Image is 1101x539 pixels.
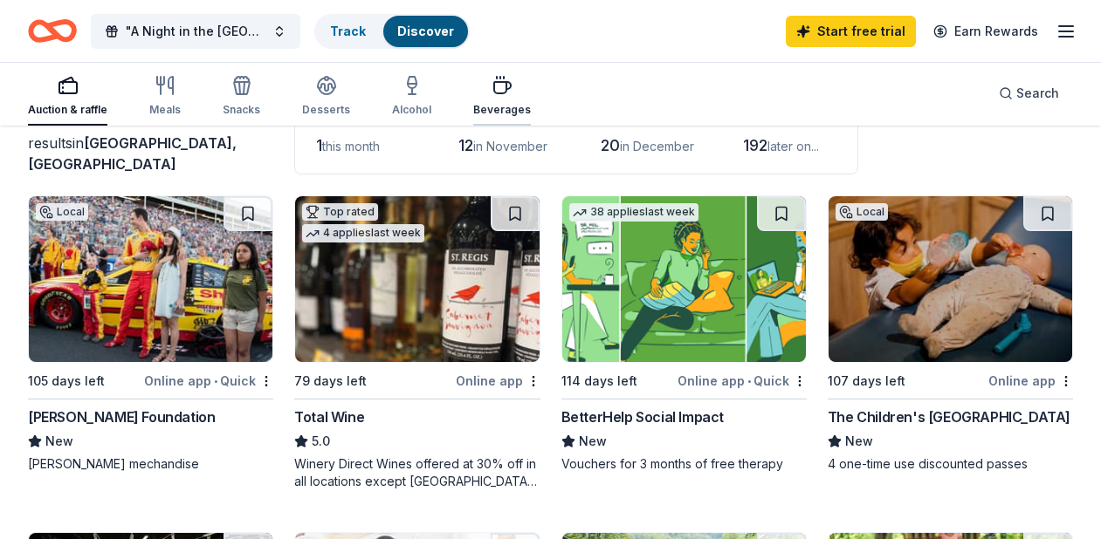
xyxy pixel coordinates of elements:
[29,196,272,362] img: Image for Joey Logano Foundation
[561,406,724,427] div: BetterHelp Social Impact
[36,203,88,221] div: Local
[397,24,454,38] a: Discover
[392,103,431,117] div: Alcohol
[294,455,540,490] div: Winery Direct Wines offered at 30% off in all locations except [GEOGRAPHIC_DATA], [GEOGRAPHIC_DAT...
[747,374,751,388] span: •
[845,431,873,452] span: New
[330,24,366,38] a: Track
[767,139,819,154] span: later on...
[302,224,424,242] div: 4 applies last week
[28,134,237,173] span: in
[28,10,77,51] a: Home
[456,370,540,392] div: Online app
[985,76,1073,111] button: Search
[392,68,431,126] button: Alcohol
[294,195,540,490] a: Image for Total WineTop rated4 applieslast week79 days leftOnline appTotal Wine5.0Winery Direct W...
[829,196,1072,362] img: Image for The Children's Museum of Wilmington
[562,196,806,362] img: Image for BetterHelp Social Impact
[91,14,300,49] button: "A Night in the [GEOGRAPHIC_DATA]: The [PERSON_NAME] School Benefit Fundraiser"
[458,136,473,154] span: 12
[28,371,105,392] div: 105 days left
[28,406,215,427] div: [PERSON_NAME] Foundation
[302,68,350,126] button: Desserts
[28,195,273,473] a: Image for Joey Logano FoundationLocal105 days leftOnline app•Quick[PERSON_NAME] FoundationNew[PER...
[214,374,217,388] span: •
[144,370,273,392] div: Online app Quick
[28,134,237,173] span: [GEOGRAPHIC_DATA], [GEOGRAPHIC_DATA]
[579,431,607,452] span: New
[786,16,916,47] a: Start free trial
[223,103,260,117] div: Snacks
[569,203,698,222] div: 38 applies last week
[743,136,767,154] span: 192
[295,196,539,362] img: Image for Total Wine
[620,139,694,154] span: in December
[836,203,888,221] div: Local
[473,139,547,154] span: in November
[561,455,807,473] div: Vouchers for 3 months of free therapy
[601,136,620,154] span: 20
[678,370,807,392] div: Online app Quick
[149,103,181,117] div: Meals
[561,195,807,473] a: Image for BetterHelp Social Impact38 applieslast week114 days leftOnline app•QuickBetterHelp Soci...
[28,455,273,473] div: [PERSON_NAME] mechandise
[28,133,273,174] div: results
[988,370,1073,392] div: Online app
[28,68,107,126] button: Auction & raffle
[312,431,330,452] span: 5.0
[828,406,1070,427] div: The Children's [GEOGRAPHIC_DATA]
[1016,83,1059,104] span: Search
[828,371,905,392] div: 107 days left
[473,103,531,117] div: Beverages
[126,21,265,42] span: "A Night in the [GEOGRAPHIC_DATA]: The [PERSON_NAME] School Benefit Fundraiser"
[314,14,470,49] button: TrackDiscover
[223,68,260,126] button: Snacks
[302,103,350,117] div: Desserts
[828,195,1073,473] a: Image for The Children's Museum of WilmingtonLocal107 days leftOnline appThe Children's [GEOGRAPH...
[302,203,378,221] div: Top rated
[322,139,380,154] span: this month
[561,371,637,392] div: 114 days left
[45,431,73,452] span: New
[28,103,107,117] div: Auction & raffle
[294,371,367,392] div: 79 days left
[316,136,322,154] span: 1
[149,68,181,126] button: Meals
[828,455,1073,473] div: 4 one-time use discounted passes
[294,406,364,427] div: Total Wine
[923,16,1049,47] a: Earn Rewards
[473,68,531,126] button: Beverages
